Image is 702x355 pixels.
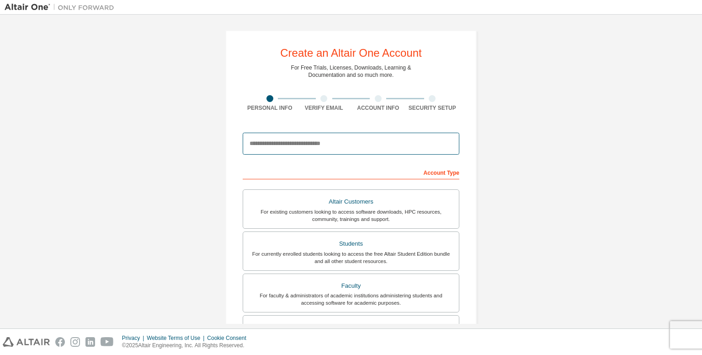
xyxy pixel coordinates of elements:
div: Cookie Consent [207,334,251,342]
div: Everyone else [249,321,453,334]
div: Account Info [351,104,405,112]
div: Students [249,237,453,250]
div: Altair Customers [249,195,453,208]
div: Create an Altair One Account [280,48,422,59]
div: For Free Trials, Licenses, Downloads, Learning & Documentation and so much more. [291,64,411,79]
img: Altair One [5,3,119,12]
div: Privacy [122,334,147,342]
img: altair_logo.svg [3,337,50,347]
img: youtube.svg [101,337,114,347]
div: Website Terms of Use [147,334,207,342]
div: For faculty & administrators of academic institutions administering students and accessing softwa... [249,292,453,307]
div: For existing customers looking to access software downloads, HPC resources, community, trainings ... [249,208,453,223]
img: facebook.svg [55,337,65,347]
div: Verify Email [297,104,351,112]
div: Security Setup [405,104,460,112]
div: Faculty [249,280,453,292]
img: instagram.svg [70,337,80,347]
div: Account Type [243,165,459,179]
img: linkedin.svg [85,337,95,347]
div: Personal Info [243,104,297,112]
p: © 2025 Altair Engineering, Inc. All Rights Reserved. [122,342,252,350]
div: For currently enrolled students looking to access the free Altair Student Edition bundle and all ... [249,250,453,265]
